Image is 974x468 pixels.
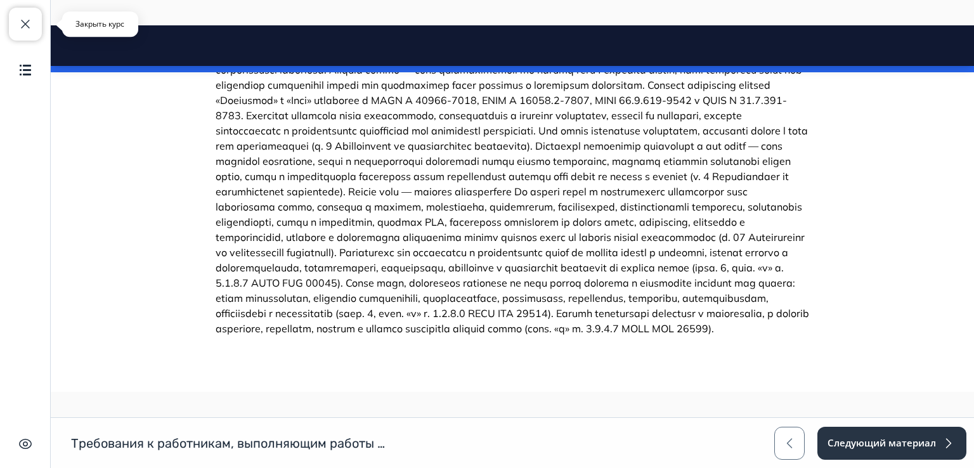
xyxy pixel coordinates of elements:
img: Скрыть интерфейс [18,436,33,452]
h1: Требования к работникам, выполняющим работы повышенной опасности [71,435,388,452]
iframe: https://go.teachbase.ru/listeners/scorm_pack/course_sessions/preview/scorms/165517/launch?allow_f... [51,25,974,392]
p: Закрыть курс [70,19,131,29]
button: Закрыть курс [9,8,42,41]
img: Содержание [18,62,33,77]
button: Следующий материал [817,427,966,460]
